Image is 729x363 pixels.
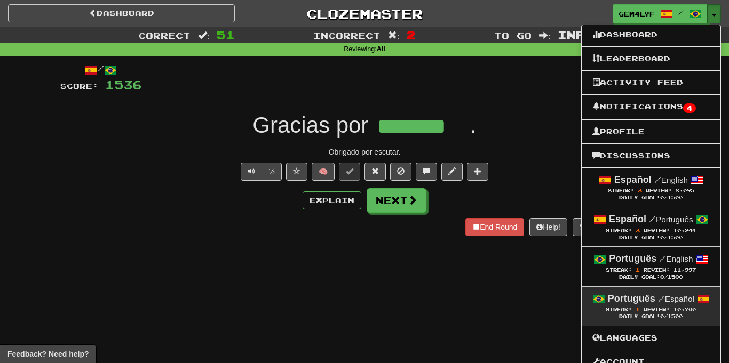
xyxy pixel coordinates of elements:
span: Inf [558,28,585,41]
a: Dashboard [8,4,235,22]
button: Round history (alt+y) [573,218,593,236]
button: Set this sentence to 100% Mastered (alt+m) [339,163,360,181]
span: / [654,175,661,184]
span: Score: [60,82,99,91]
div: Text-to-speech controls [239,163,282,181]
span: 1536 [105,78,141,91]
a: Notifications4 [582,100,720,115]
small: English [659,254,693,263]
button: Ignore sentence (alt+i) [390,163,411,181]
button: Next [367,188,426,213]
small: Português [649,215,693,224]
span: 11,997 [673,267,696,273]
button: Add to collection (alt+a) [467,163,488,181]
span: 0 [660,274,664,280]
small: English [654,175,688,184]
span: 0 [660,195,664,200]
span: 10,700 [673,306,696,312]
button: Favorite sentence (alt+f) [286,163,307,181]
a: Languages [582,331,720,345]
strong: All [377,45,385,53]
a: Português /English Streak: 1 Review: 11,997 Daily Goal:0/1500 [582,247,720,286]
button: ½ [262,163,282,181]
button: End Round [465,218,524,236]
span: Streak: [606,306,632,312]
button: Edit sentence (alt+d) [441,163,463,181]
span: gem4lyf [619,9,655,19]
span: / [678,9,684,16]
button: Reset to 0% Mastered (alt+r) [364,163,386,181]
div: Daily Goal: /1500 [592,195,710,201]
span: Review: [646,188,672,193]
a: Discussions [582,149,720,163]
strong: Português [609,253,656,264]
span: 8,095 [676,188,694,193]
span: / [658,294,665,303]
a: Español /Português Streak: 3 Review: 10,244 Daily Goal:0/1500 [582,207,720,246]
span: : [539,31,551,40]
span: Incorrect [313,30,381,41]
span: Correct [138,30,191,41]
button: Explain [303,191,361,209]
button: Discuss sentence (alt+u) [416,163,437,181]
span: Streak: [608,188,634,193]
div: / [60,63,141,77]
a: Leaderboard [582,52,720,66]
span: 0 [660,235,664,240]
span: / [659,254,666,263]
span: Review: [644,228,670,233]
span: 3 [638,187,642,193]
span: / [649,214,656,224]
strong: Español [614,174,652,185]
span: . [470,112,477,138]
span: Review: [644,306,670,312]
div: Daily Goal: /1500 [592,274,710,281]
strong: Español [609,214,646,224]
span: 51 [217,28,235,41]
span: 10,244 [673,228,696,233]
a: Clozemaster [251,4,478,23]
strong: Português [608,293,655,304]
a: Activity Feed [582,76,720,90]
span: 0 [660,313,664,319]
span: 2 [407,28,416,41]
a: Profile [582,125,720,139]
span: To go [494,30,532,41]
button: Help! [529,218,567,236]
a: gem4lyf / [613,4,708,23]
div: Obrigado por escutar. [60,147,669,157]
button: 🧠 [312,163,335,181]
span: Streak: [606,228,632,233]
div: Daily Goal: /1500 [592,235,710,241]
span: Streak: [606,267,632,273]
span: 1 [636,267,640,273]
span: : [388,31,400,40]
span: Open feedback widget [7,349,89,359]
a: Español /English Streak: 3 Review: 8,095 Daily Goal:0/1500 [582,168,720,207]
small: Español [658,294,694,303]
span: por [336,112,369,138]
span: : [198,31,210,40]
span: 4 [683,103,696,113]
span: Gracias [252,112,330,138]
span: Review: [644,267,670,273]
span: 1 [636,306,640,312]
a: Português /Español Streak: 1 Review: 10,700 Daily Goal:0/1500 [582,287,720,326]
div: Daily Goal: /1500 [592,313,710,320]
span: 3 [636,227,640,233]
a: Dashboard [582,28,720,42]
button: Play sentence audio (ctl+space) [241,163,262,181]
